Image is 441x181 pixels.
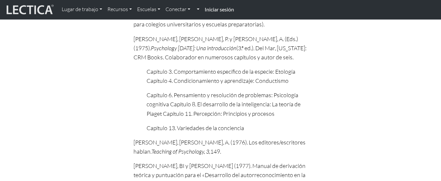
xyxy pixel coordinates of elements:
font: Recursos [107,6,128,12]
img: lecticalive [5,4,54,16]
font: [PERSON_NAME], [PERSON_NAME], A. (1976). Los editores/escritores hablan. [134,139,306,155]
font: [PERSON_NAME], [PERSON_NAME], P. y [PERSON_NAME], A. (Eds.) (1975). [134,35,298,52]
font: Capítulo 3. Comportamiento específico de la especie: Etología Capítulo 4. Condicionamiento y apre... [147,68,295,84]
font: Capítulo 13. Variedades de la conciencia [147,124,244,131]
font: Teaching of Psychology, 3, [151,148,210,155]
font: Iniciar sesión [205,6,234,12]
font: Psychology [DATE]: Una introducción [151,44,236,52]
a: Escuelas [134,3,163,16]
a: Recursos [105,3,134,16]
font: (3.ª ed.). Del Mar, [US_STATE]: CRM Books. Colaborador en numerosos capítulos y autor de seis. [134,44,307,61]
font: Capítulo 6. Pensamiento y resolución de problemas: Psicología cognitiva Capítulo 8. El desarrollo... [147,91,301,117]
a: Lugar de trabajo [59,3,105,16]
a: Iniciar sesión [202,3,237,17]
font: Escuelas [137,6,156,12]
a: Conectar [163,3,193,16]
font: Conectar [165,6,186,12]
font: Lugar de trabajo [62,6,98,12]
font: 149. [210,148,221,155]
